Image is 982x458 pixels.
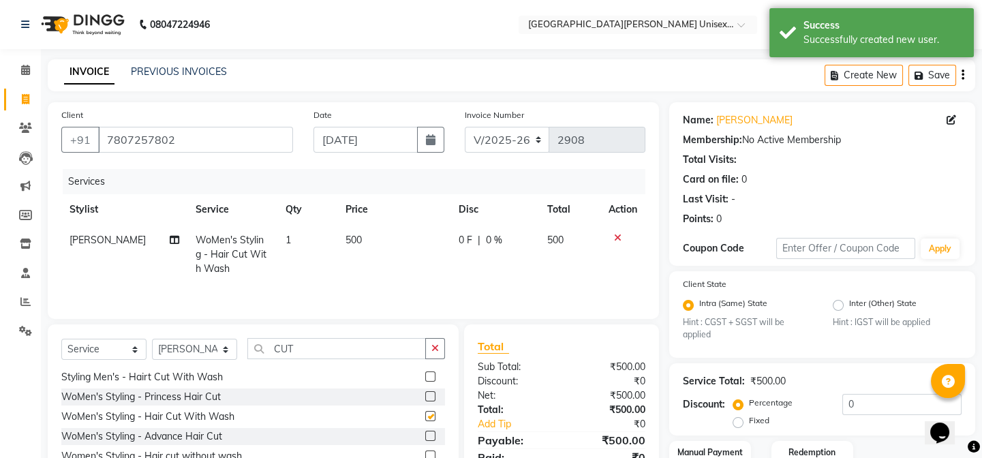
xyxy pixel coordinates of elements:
div: ₹0 [562,374,656,388]
div: WoMen's Styling - Princess Hair Cut [61,390,221,404]
div: Points: [683,212,714,226]
div: ₹500.00 [562,403,656,417]
a: INVOICE [64,60,114,85]
span: 500 [346,234,362,246]
div: Styling Men's - Hairt Cut With Wash [61,370,223,384]
div: Last Visit: [683,192,728,207]
div: Name: [683,113,714,127]
div: ₹0 [577,417,656,431]
label: Inter (Other) State [849,297,917,314]
div: Success [803,18,964,33]
label: Client [61,109,83,121]
a: [PERSON_NAME] [716,113,793,127]
label: Invoice Number [465,109,524,121]
th: Qty [277,194,337,225]
iframe: chat widget [925,403,968,444]
div: 0 [741,172,747,187]
div: Sub Total: [467,360,562,374]
div: WoMen's Styling - Hair Cut With Wash [61,410,234,424]
span: [PERSON_NAME] [70,234,146,246]
span: Total [478,339,509,354]
a: PREVIOUS INVOICES [131,65,227,78]
div: Card on file: [683,172,739,187]
span: WoMen's Styling - Hair Cut With Wash [196,234,266,275]
span: 1 [286,234,291,246]
th: Total [539,194,600,225]
span: | [478,233,480,247]
button: +91 [61,127,99,153]
small: Hint : CGST + SGST will be applied [683,316,812,341]
div: - [731,192,735,207]
span: 0 % [486,233,502,247]
input: Search or Scan [247,338,426,359]
input: Search by Name/Mobile/Email/Code [98,127,293,153]
label: Fixed [749,414,769,427]
input: Enter Offer / Coupon Code [776,238,915,259]
div: Total: [467,403,562,417]
div: Total Visits: [683,153,737,167]
button: Apply [921,239,960,259]
th: Stylist [61,194,187,225]
div: Services [63,169,656,194]
b: 08047224946 [150,5,210,44]
span: 0 F [459,233,472,247]
div: No Active Membership [683,133,962,147]
span: 500 [547,234,564,246]
div: Payable: [467,432,562,448]
th: Service [187,194,277,225]
div: ₹500.00 [562,360,656,374]
button: Save [908,65,956,86]
label: Client State [683,278,726,290]
div: ₹500.00 [562,388,656,403]
label: Percentage [749,397,793,409]
img: logo [35,5,128,44]
label: Date [313,109,332,121]
div: Discount: [683,397,725,412]
div: Service Total: [683,374,745,388]
label: Intra (Same) State [699,297,767,314]
div: Successfully created new user. [803,33,964,47]
th: Action [600,194,645,225]
th: Price [337,194,451,225]
a: Add Tip [467,417,577,431]
div: ₹500.00 [750,374,786,388]
th: Disc [450,194,539,225]
div: Net: [467,388,562,403]
div: 0 [716,212,722,226]
small: Hint : IGST will be applied [833,316,962,329]
div: Discount: [467,374,562,388]
div: Membership: [683,133,742,147]
button: Create New [825,65,903,86]
div: ₹500.00 [562,432,656,448]
div: WoMen's Styling - Advance Hair Cut [61,429,222,444]
div: Coupon Code [683,241,776,256]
